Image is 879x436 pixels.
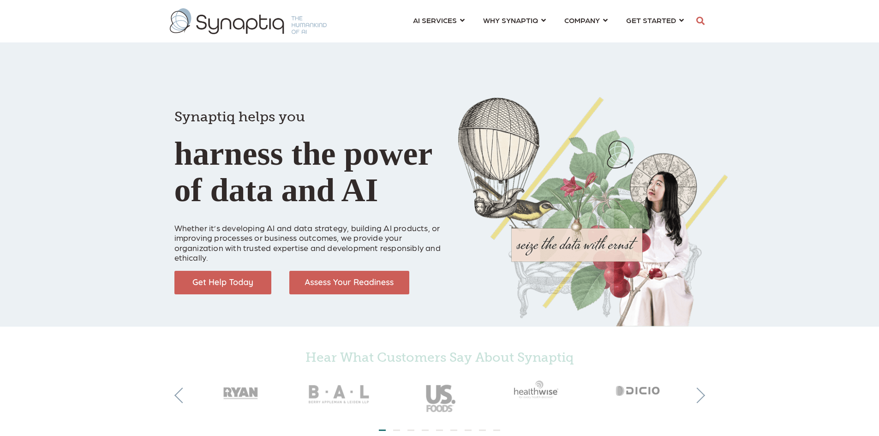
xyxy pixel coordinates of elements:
span: COMPANY [564,14,600,26]
a: GET STARTED [626,12,684,29]
li: Page dot 6 [450,430,457,431]
span: WHY SYNAPTIQ [483,14,538,26]
p: Whether it’s developing AI and data strategy, building AI products, or improving processes or bus... [174,213,444,263]
a: COMPANY [564,12,608,29]
span: GET STARTED [626,14,676,26]
button: Next [689,388,705,403]
li: Page dot 9 [493,430,500,431]
a: AI SERVICES [413,12,465,29]
h1: harness the power of data and AI [174,92,444,209]
img: Collage of girl, balloon, bird, and butterfly, with seize the data with ernst text [458,97,728,327]
li: Page dot 4 [422,430,429,431]
li: Page dot 1 [379,430,386,431]
nav: menu [404,5,693,38]
img: Healthwise_gray50 [490,369,589,410]
li: Page dot 7 [465,430,472,431]
img: USFoods_gray50 [390,369,490,421]
img: RyanCompanies_gray50_2 [191,369,290,410]
li: Page dot 5 [436,430,443,431]
button: Previous [174,388,190,403]
span: AI SERVICES [413,14,457,26]
a: WHY SYNAPTIQ [483,12,546,29]
li: Page dot 2 [393,430,400,431]
img: Get Help Today [174,271,271,294]
img: Assess Your Readiness [289,271,409,294]
img: BAL_gray50 [290,369,390,421]
img: synaptiq logo-1 [170,8,327,34]
span: Synaptiq helps you [174,108,305,125]
li: Page dot 3 [407,430,414,431]
img: Dicio [589,369,689,410]
li: Page dot 8 [479,430,486,431]
h4: Hear What Customers Say About Synaptiq [191,350,689,365]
